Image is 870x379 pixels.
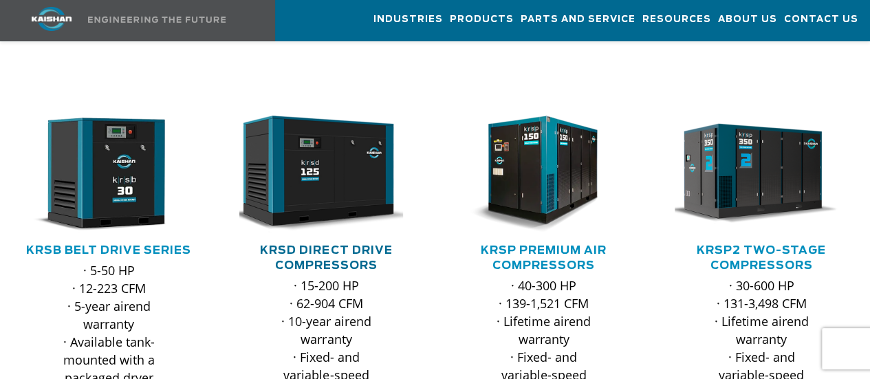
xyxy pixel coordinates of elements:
span: Industries [373,12,443,28]
img: krsp150 [447,116,621,232]
div: krsp350 [675,116,848,232]
span: Resources [642,12,711,28]
div: krsp150 [457,116,631,232]
a: Products [450,1,514,38]
img: krsd125 [229,116,403,232]
span: Products [450,12,514,28]
a: Resources [642,1,711,38]
img: krsp350 [664,116,838,232]
a: KRSD Direct Drive Compressors [260,245,392,271]
a: KRSB Belt Drive Series [26,245,191,256]
span: Parts and Service [521,12,635,28]
a: Industries [373,1,443,38]
span: About Us [718,12,777,28]
a: KRSP2 Two-Stage Compressors [697,245,826,271]
img: krsb30 [12,116,186,232]
a: KRSP Premium Air Compressors [481,245,607,271]
a: Parts and Service [521,1,635,38]
a: Contact Us [784,1,858,38]
span: Contact Us [784,12,858,28]
div: krsb30 [22,116,195,232]
img: Engineering the future [88,17,226,23]
div: krsd125 [239,116,413,232]
a: About Us [718,1,777,38]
